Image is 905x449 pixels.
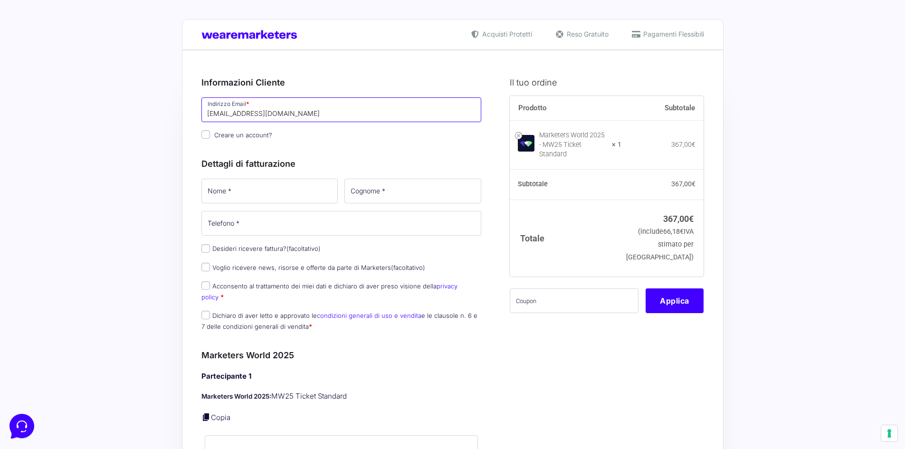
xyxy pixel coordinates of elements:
[8,412,36,440] iframe: Customerly Messenger Launcher
[692,180,695,188] span: €
[201,157,482,170] h3: Dettagli di fatturazione
[201,244,210,253] input: Desideri ricevere fattura?(facoltativo)
[201,412,211,422] a: Copia i dettagli dell'acquirente
[201,281,210,290] input: Acconsento al trattamento dei miei dati e dichiaro di aver preso visione dellaprivacy policy
[671,141,695,148] bdi: 367,00
[510,96,621,121] th: Prodotto
[391,264,425,271] span: (facoltativo)
[344,179,481,203] input: Cognome *
[62,86,140,93] span: Inizia una conversazione
[211,413,230,422] a: Copia
[201,312,477,330] label: Dichiaro di aver letto e approvato le e le clausole n. 6 e 7 delle condizioni generali di vendita
[15,80,175,99] button: Inizia una conversazione
[82,318,108,327] p: Messaggi
[201,264,425,271] label: Voglio ricevere news, risorse e offerte da parte di Marketers
[8,305,66,327] button: Home
[201,130,210,139] input: Creare un account?
[480,29,532,39] span: Acquisti Protetti
[689,214,694,224] span: €
[286,245,321,252] span: (facoltativo)
[201,371,482,382] h4: Partecipante 1
[201,76,482,89] h3: Informazioni Cliente
[201,391,482,402] p: MW25 Ticket Standard
[15,118,74,125] span: Trova una risposta
[146,318,160,327] p: Aiuto
[510,170,621,200] th: Subtotale
[201,311,210,319] input: Dichiaro di aver letto e approvato lecondizioni generali di uso e venditae le clausole n. 6 e 7 d...
[201,349,482,362] h3: Marketers World 2025
[8,8,160,23] h2: Ciao da Marketers 👋
[201,97,482,122] input: Indirizzo Email *
[663,228,684,236] span: 66,18
[124,305,182,327] button: Aiuto
[201,263,210,271] input: Voglio ricevere news, risorse e offerte da parte di Marketers(facoltativo)
[518,135,534,152] img: Marketers World 2025 - MW25 Ticket Standard
[539,131,606,159] div: Marketers World 2025 - MW25 Ticket Standard
[29,318,45,327] p: Home
[201,211,482,236] input: Telefono *
[621,96,704,121] th: Subtotale
[510,288,638,313] input: Coupon
[663,214,694,224] bdi: 367,00
[692,141,695,148] span: €
[201,245,321,252] label: Desideri ricevere fattura?
[15,38,81,46] span: Le tue conversazioni
[101,118,175,125] a: Apri Centro Assistenza
[612,140,621,150] strong: × 1
[201,282,457,301] label: Acconsento al trattamento dei miei dati e dichiaro di aver preso visione della
[66,305,124,327] button: Messaggi
[881,425,897,441] button: Le tue preferenze relative al consenso per le tecnologie di tracciamento
[641,29,704,39] span: Pagamenti Flessibili
[510,200,621,276] th: Totale
[21,138,155,148] input: Cerca un articolo...
[626,228,694,261] small: (include IVA stimato per [GEOGRAPHIC_DATA])
[201,179,338,203] input: Nome *
[680,228,684,236] span: €
[214,131,272,139] span: Creare un account?
[510,76,704,89] h3: Il tuo ordine
[201,392,271,400] strong: Marketers World 2025:
[646,288,704,313] button: Applica
[671,180,695,188] bdi: 367,00
[46,53,65,72] img: dark
[317,312,421,319] a: condizioni generali di uso e vendita
[15,53,34,72] img: dark
[564,29,609,39] span: Reso Gratuito
[30,53,49,72] img: dark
